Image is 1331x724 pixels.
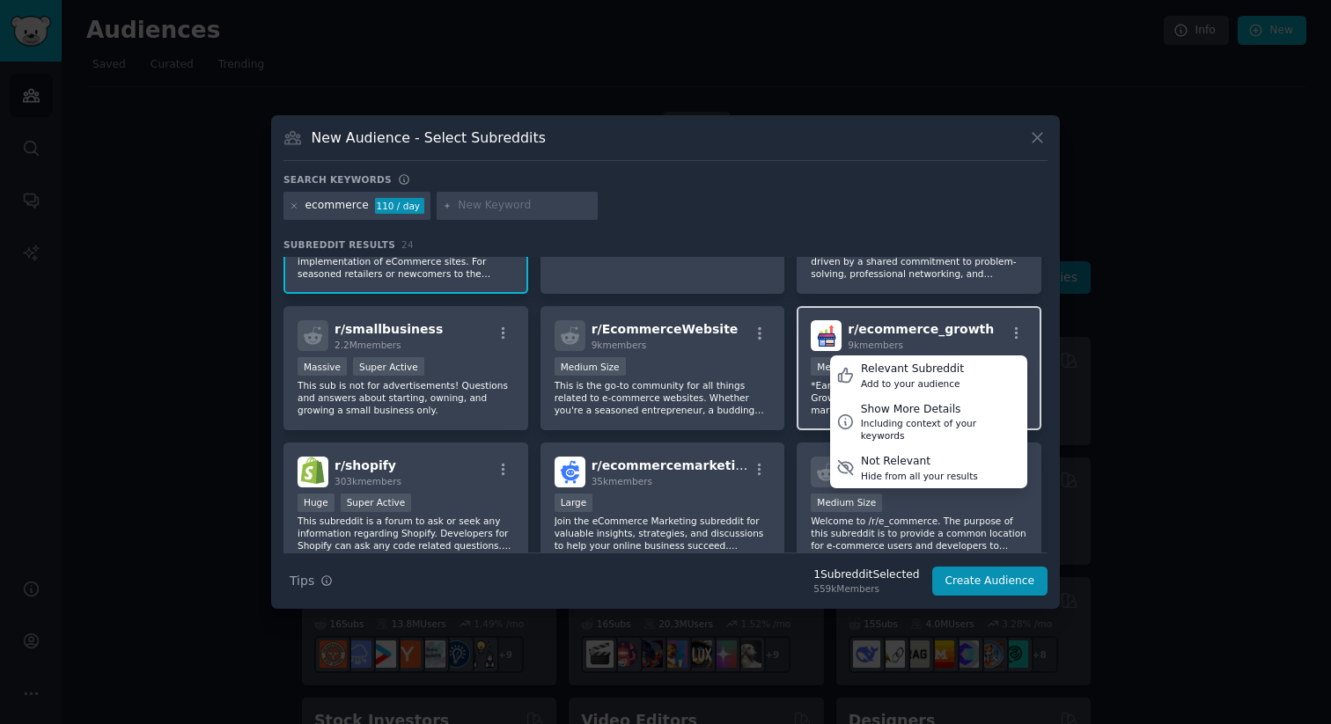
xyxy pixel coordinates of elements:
[283,173,392,186] h3: Search keywords
[811,379,1027,416] p: *Earn 10 comment [DATE] to post in sub.* Growth Marketing is a relatively new form of marketing. ...
[312,128,546,147] h3: New Audience - Select Subreddits
[861,470,978,482] div: Hide from all your results
[335,458,396,472] span: r/ shopify
[811,515,1027,552] p: Welcome to /r/e_commerce. The purpose of this subreddit is to provide a common location for e-com...
[861,417,1021,442] div: Including context of your keywords
[298,243,514,280] p: A community dedicated to the design and implementation of eCommerce sites. For seasoned retailers...
[811,494,882,512] div: Medium Size
[592,476,652,486] span: 35k members
[298,379,514,416] p: This sub is not for advertisements! Questions and answers about starting, owning, and growing a s...
[298,494,335,512] div: Huge
[298,357,347,376] div: Massive
[335,340,401,350] span: 2.2M members
[353,357,424,376] div: Super Active
[290,572,314,590] span: Tips
[811,320,842,351] img: ecommerce_growth
[283,566,339,596] button: Tips
[811,357,882,376] div: Medium Size
[555,494,593,512] div: Large
[932,567,1048,596] button: Create Audience
[555,515,771,552] p: Join the eCommerce Marketing subreddit for valuable insights, strategies, and discussions to help...
[592,458,754,472] span: r/ ecommercemarketing
[811,243,1027,280] p: Our community brings together individuals driven by a shared commitment to problem-solving, profe...
[861,454,978,470] div: Not Relevant
[861,402,1021,418] div: Show More Details
[813,582,919,595] div: 559k Members
[458,198,592,214] input: New Keyword
[848,322,994,336] span: r/ ecommerce_growth
[813,567,919,583] div: 1 Subreddit Selected
[592,322,739,336] span: r/ EcommerceWebsite
[283,238,395,251] span: Subreddit Results
[555,379,771,416] p: This is the go-to community for all things related to e-commerce websites. Whether you're a seaso...
[401,239,414,250] span: 24
[341,494,412,512] div: Super Active
[335,322,443,336] span: r/ smallbusiness
[555,357,626,376] div: Medium Size
[861,362,964,377] div: Relevant Subreddit
[335,476,401,486] span: 303k members
[592,340,647,350] span: 9k members
[555,457,585,487] img: ecommercemarketing
[305,198,369,214] div: ecommerce
[848,340,903,350] span: 9k members
[298,515,514,552] p: This subreddit is a forum to ask or seek any information regarding Shopify. Developers for Shopif...
[861,377,964,390] div: Add to your audience
[375,198,424,214] div: 110 / day
[298,457,328,487] img: shopify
